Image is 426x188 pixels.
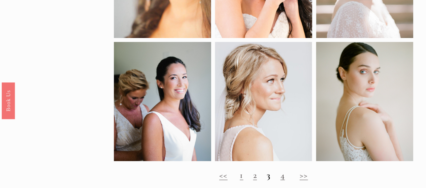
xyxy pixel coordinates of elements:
a: Book Us [2,82,15,119]
strong: 3 [267,170,270,180]
a: 2 [253,170,257,180]
a: >> [300,170,308,180]
a: 1 [240,170,243,180]
a: << [219,170,228,180]
a: 4 [280,170,285,180]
